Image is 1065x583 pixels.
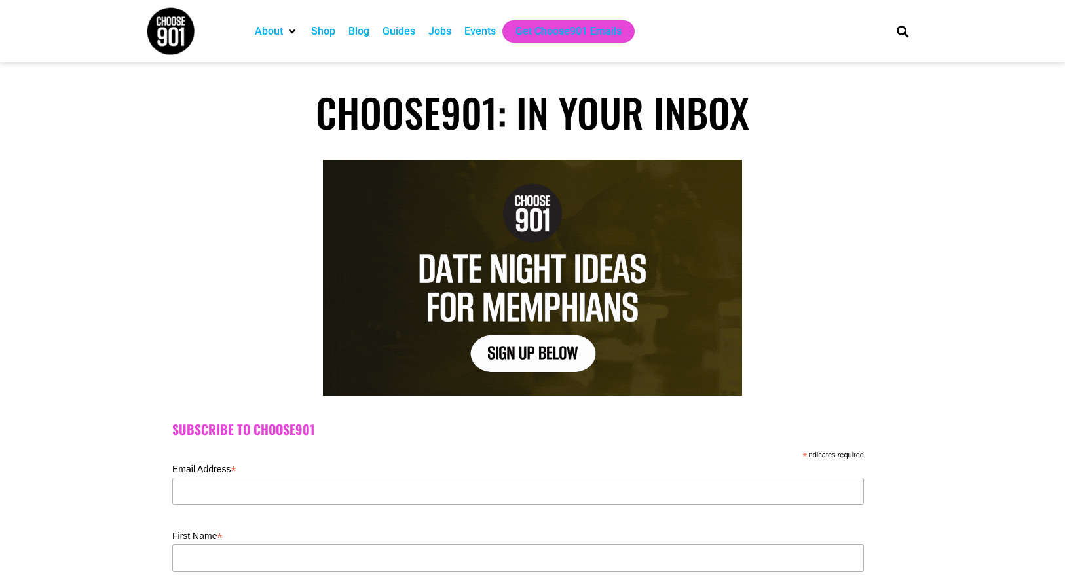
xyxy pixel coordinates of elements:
[255,24,283,39] a: About
[248,20,874,43] nav: Main nav
[323,160,742,396] img: Text graphic with "Choose 901" logo. Reads: "7 Things to Do in Memphis This Week. Sign Up Below."...
[248,20,305,43] div: About
[892,20,914,42] div: Search
[172,447,864,460] div: indicates required
[172,460,864,476] label: Email Address
[172,422,893,438] h2: Subscribe to Choose901
[515,24,622,39] a: Get Choose901 Emails
[146,88,919,136] h1: Choose901: In Your Inbox
[348,24,369,39] a: Blog
[383,24,415,39] a: Guides
[464,24,496,39] a: Events
[428,24,451,39] a: Jobs
[311,24,335,39] a: Shop
[172,527,864,542] label: First Name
